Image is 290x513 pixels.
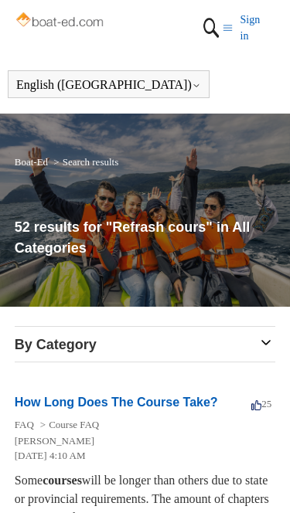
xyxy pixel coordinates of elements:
[15,9,107,32] img: Boat-Ed Help Center home page
[15,335,276,355] h3: By Category
[50,156,118,168] li: Search results
[16,78,201,92] button: English ([GEOGRAPHIC_DATA])
[43,474,82,487] em: courses
[223,12,233,44] button: Toggle navigation menu
[251,398,271,409] span: 25
[49,419,99,430] a: Course FAQ
[15,433,261,449] li: [PERSON_NAME]
[37,419,99,430] li: Course FAQ
[200,12,223,44] img: 01HZPCYTXV3JW8MJV9VD7EMK0H
[241,12,276,44] a: Sign in
[15,450,86,461] time: 03/14/2022, 04:10
[15,419,34,430] a: FAQ
[15,156,51,168] li: Boat-Ed
[15,156,48,168] a: Boat-Ed
[15,396,218,409] a: How Long Does The Course Take?
[15,217,276,259] h1: 52 results for "Refrash cours" in All Categories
